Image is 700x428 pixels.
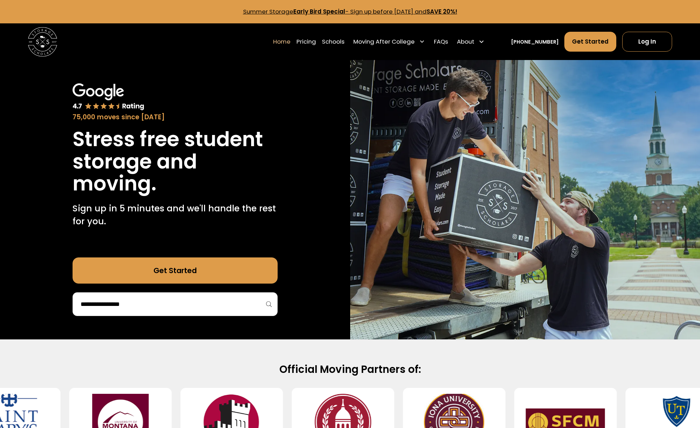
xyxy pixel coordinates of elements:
[434,31,448,52] a: FAQs
[353,37,415,46] div: Moving After College
[564,32,616,52] a: Get Started
[322,31,345,52] a: Schools
[293,7,345,16] strong: Early Bird Special
[457,37,474,46] div: About
[28,27,57,57] img: Storage Scholars main logo
[427,7,457,16] strong: SAVE 20%!
[73,83,144,111] img: Google 4.7 star rating
[73,112,278,122] div: 75,000 moves since [DATE]
[243,7,457,16] a: Summer StorageEarly Bird Special- Sign up before [DATE] andSAVE 20%!
[73,257,278,284] a: Get Started
[273,31,291,52] a: Home
[454,31,487,52] div: About
[351,31,428,52] div: Moving After College
[622,32,672,52] a: Log In
[296,31,316,52] a: Pricing
[116,363,584,376] h2: Official Moving Partners of:
[511,38,559,46] a: [PHONE_NUMBER]
[73,202,278,228] p: Sign up in 5 minutes and we'll handle the rest for you.
[73,128,278,194] h1: Stress free student storage and moving.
